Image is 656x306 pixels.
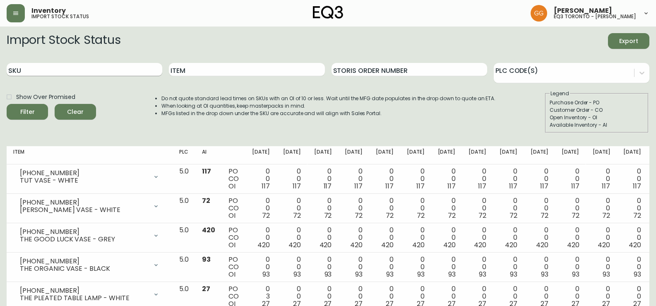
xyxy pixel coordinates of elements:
[173,146,195,164] th: PLC
[228,168,239,190] div: PO CO
[13,168,166,186] div: [PHONE_NUMBER]TUT VASE - WHITE
[13,285,166,304] div: [PHONE_NUMBER]THE PLEATED TABLE LAMP - WHITE
[61,107,89,117] span: Clear
[228,256,239,278] div: PO CO
[615,36,643,46] span: Export
[431,146,462,164] th: [DATE]
[31,7,66,14] span: Inventory
[173,253,195,282] td: 5.0
[598,240,610,250] span: 420
[603,270,610,279] span: 93
[338,146,369,164] th: [DATE]
[500,226,517,249] div: 0 0
[386,211,394,220] span: 72
[469,256,486,278] div: 0 0
[572,270,579,279] span: 93
[228,211,235,220] span: OI
[407,197,425,219] div: 0 0
[407,226,425,249] div: 0 0
[350,240,363,250] span: 420
[524,146,555,164] th: [DATE]
[500,256,517,278] div: 0 0
[438,168,456,190] div: 0 0
[562,168,579,190] div: 0 0
[623,256,641,278] div: 0 0
[355,270,363,279] span: 93
[550,121,644,129] div: Available Inventory - AI
[20,265,148,272] div: THE ORGANIC VASE - BLACK
[550,90,570,97] legend: Legend
[386,270,394,279] span: 93
[602,181,610,191] span: 117
[324,270,332,279] span: 93
[438,256,456,278] div: 0 0
[320,240,332,250] span: 420
[562,226,579,249] div: 0 0
[562,256,579,278] div: 0 0
[474,240,486,250] span: 420
[283,226,301,249] div: 0 0
[161,95,496,102] li: Do not quote standard lead times on SKUs with an OI of 10 or less. Wait until the MFG date popula...
[293,181,301,191] span: 117
[531,226,548,249] div: 0 0
[228,240,235,250] span: OI
[345,256,363,278] div: 0 0
[550,114,644,121] div: Open Inventory - OI
[623,197,641,219] div: 0 0
[13,256,166,274] div: [PHONE_NUMBER]THE ORGANIC VASE - BLACK
[438,197,456,219] div: 0 0
[462,146,493,164] th: [DATE]
[314,197,332,219] div: 0 0
[602,211,610,220] span: 72
[13,197,166,215] div: [PHONE_NUMBER][PERSON_NAME] VASE - WHITE
[252,226,270,249] div: 0 0
[633,181,641,191] span: 117
[20,228,148,236] div: [PHONE_NUMBER]
[376,168,394,190] div: 0 0
[448,270,456,279] span: 93
[7,33,120,49] h2: Import Stock Status
[202,166,211,176] span: 117
[313,6,344,19] img: logo
[324,211,332,220] span: 72
[195,146,222,164] th: AI
[173,223,195,253] td: 5.0
[536,240,548,250] span: 420
[20,294,148,302] div: THE PLEATED TABLE LAMP - WHITE
[572,211,579,220] span: 72
[531,5,547,22] img: dbfc93a9366efef7dcc9a31eef4d00a7
[161,102,496,110] li: When looking at OI quantities, keep masterpacks in mind.
[629,240,641,250] span: 420
[550,106,644,114] div: Customer Order - CO
[7,146,173,164] th: Item
[202,255,211,264] span: 93
[161,110,496,117] li: MFGs listed in the drop down under the SKU are accurate and will align with Sales Portal.
[593,226,610,249] div: 0 0
[228,197,239,219] div: PO CO
[20,236,148,243] div: THE GOOD LUCK VASE - GREY
[500,197,517,219] div: 0 0
[554,14,636,19] h5: eq3 toronto - [PERSON_NAME]
[478,211,486,220] span: 72
[354,181,363,191] span: 117
[228,226,239,249] div: PO CO
[257,240,270,250] span: 420
[7,104,48,120] button: Filter
[593,168,610,190] div: 0 0
[469,168,486,190] div: 0 0
[283,256,301,278] div: 0 0
[314,256,332,278] div: 0 0
[20,169,148,177] div: [PHONE_NUMBER]
[293,270,301,279] span: 93
[283,197,301,219] div: 0 0
[16,93,75,101] span: Show Over Promised
[314,226,332,249] div: 0 0
[385,181,394,191] span: 117
[493,146,524,164] th: [DATE]
[407,256,425,278] div: 0 0
[447,181,456,191] span: 117
[400,146,431,164] th: [DATE]
[567,240,579,250] span: 420
[262,270,270,279] span: 93
[376,256,394,278] div: 0 0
